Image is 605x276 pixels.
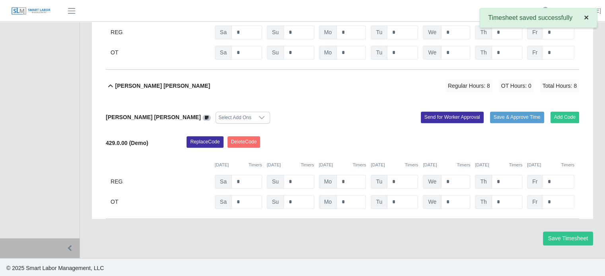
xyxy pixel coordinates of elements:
[115,82,210,90] b: [PERSON_NAME] [PERSON_NAME]
[527,195,543,209] span: Fr
[527,25,543,39] span: Fr
[480,8,597,28] div: Timesheet saved successfully
[106,70,579,102] button: [PERSON_NAME] [PERSON_NAME] Regular Hours: 8 OT Hours: 0 Total Hours: 8
[423,46,442,60] span: We
[499,79,534,93] span: OT Hours: 0
[475,25,492,39] span: Th
[423,175,442,189] span: We
[267,195,284,209] span: Su
[423,195,442,209] span: We
[111,25,210,39] div: REG
[527,46,543,60] span: Fr
[405,162,418,168] button: Timers
[106,140,148,146] b: 429.0.00 (Demo)
[249,162,262,168] button: Timers
[6,265,104,271] span: © 2025 Smart Labor Management, LLC
[475,175,492,189] span: Th
[319,162,366,168] div: [DATE]
[187,136,223,147] button: ReplaceCode
[319,46,337,60] span: Mo
[584,13,589,22] span: ×
[490,112,544,123] button: Save & Approve Time
[371,195,387,209] span: Tu
[111,195,210,209] div: OT
[475,195,492,209] span: Th
[527,162,574,168] div: [DATE]
[111,46,210,60] div: OT
[540,79,579,93] span: Total Hours: 8
[509,162,522,168] button: Timers
[319,195,337,209] span: Mo
[423,25,442,39] span: We
[371,175,387,189] span: Tu
[475,162,522,168] div: [DATE]
[319,175,337,189] span: Mo
[215,46,232,60] span: Sa
[457,162,470,168] button: Timers
[215,195,232,209] span: Sa
[421,112,484,123] button: Send for Worker Approval
[353,162,366,168] button: Timers
[319,25,337,39] span: Mo
[423,162,470,168] div: [DATE]
[215,25,232,39] span: Sa
[301,162,314,168] button: Timers
[215,175,232,189] span: Sa
[475,46,492,60] span: Th
[371,46,387,60] span: Tu
[216,112,254,123] div: Select Add Ons
[267,46,284,60] span: Su
[561,162,574,168] button: Timers
[555,7,601,15] a: [PERSON_NAME]
[267,175,284,189] span: Su
[267,162,314,168] div: [DATE]
[527,175,543,189] span: Fr
[551,112,580,123] button: Add Code
[106,114,201,120] b: [PERSON_NAME] [PERSON_NAME]
[111,175,210,189] div: REG
[267,25,284,39] span: Su
[11,7,51,15] img: SLM Logo
[215,162,262,168] div: [DATE]
[371,162,418,168] div: [DATE]
[202,114,211,120] a: View/Edit Notes
[543,232,593,245] button: Save Timesheet
[445,79,492,93] span: Regular Hours: 8
[228,136,261,147] button: DeleteCode
[371,25,387,39] span: Tu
